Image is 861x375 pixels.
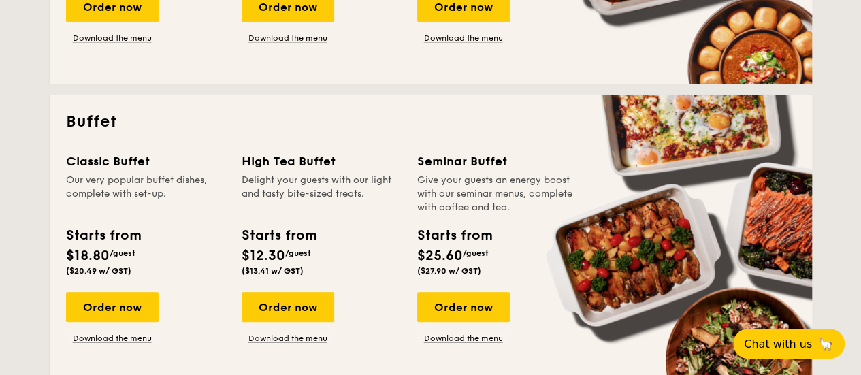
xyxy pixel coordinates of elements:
[417,248,463,264] span: $25.60
[66,248,110,264] span: $18.80
[66,266,131,276] span: ($20.49 w/ GST)
[242,333,334,344] a: Download the menu
[242,152,401,171] div: High Tea Buffet
[242,292,334,322] div: Order now
[242,33,334,44] a: Download the menu
[417,225,491,246] div: Starts from
[66,333,159,344] a: Download the menu
[110,248,135,258] span: /guest
[463,248,489,258] span: /guest
[417,174,576,214] div: Give your guests an energy boost with our seminar menus, complete with coffee and tea.
[285,248,311,258] span: /guest
[733,329,845,359] button: Chat with us🦙
[66,225,140,246] div: Starts from
[817,336,834,352] span: 🦙
[66,33,159,44] a: Download the menu
[242,174,401,214] div: Delight your guests with our light and tasty bite-sized treats.
[417,33,510,44] a: Download the menu
[242,225,316,246] div: Starts from
[417,152,576,171] div: Seminar Buffet
[242,266,304,276] span: ($13.41 w/ GST)
[66,174,225,214] div: Our very popular buffet dishes, complete with set-up.
[744,338,812,350] span: Chat with us
[242,248,285,264] span: $12.30
[66,152,225,171] div: Classic Buffet
[417,292,510,322] div: Order now
[417,333,510,344] a: Download the menu
[66,292,159,322] div: Order now
[417,266,481,276] span: ($27.90 w/ GST)
[66,111,796,133] h2: Buffet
